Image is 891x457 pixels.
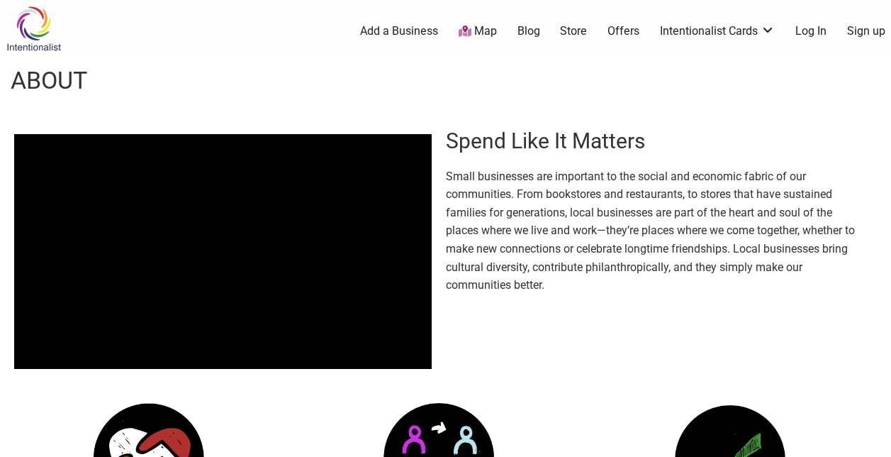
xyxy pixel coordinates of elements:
[446,126,863,156] h2: Spend Like It Matters
[459,23,497,40] a: Map
[607,23,639,39] a: Offers
[446,167,863,294] p: Small businesses are important to the social and economic fabric of our communities. From booksto...
[795,23,826,39] a: Log In
[660,23,775,39] a: Intentionalist Cards
[847,23,885,39] a: Sign up
[517,23,540,39] a: Blog
[360,23,438,39] a: Add a Business
[11,64,87,98] h1: About
[560,23,587,39] a: Store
